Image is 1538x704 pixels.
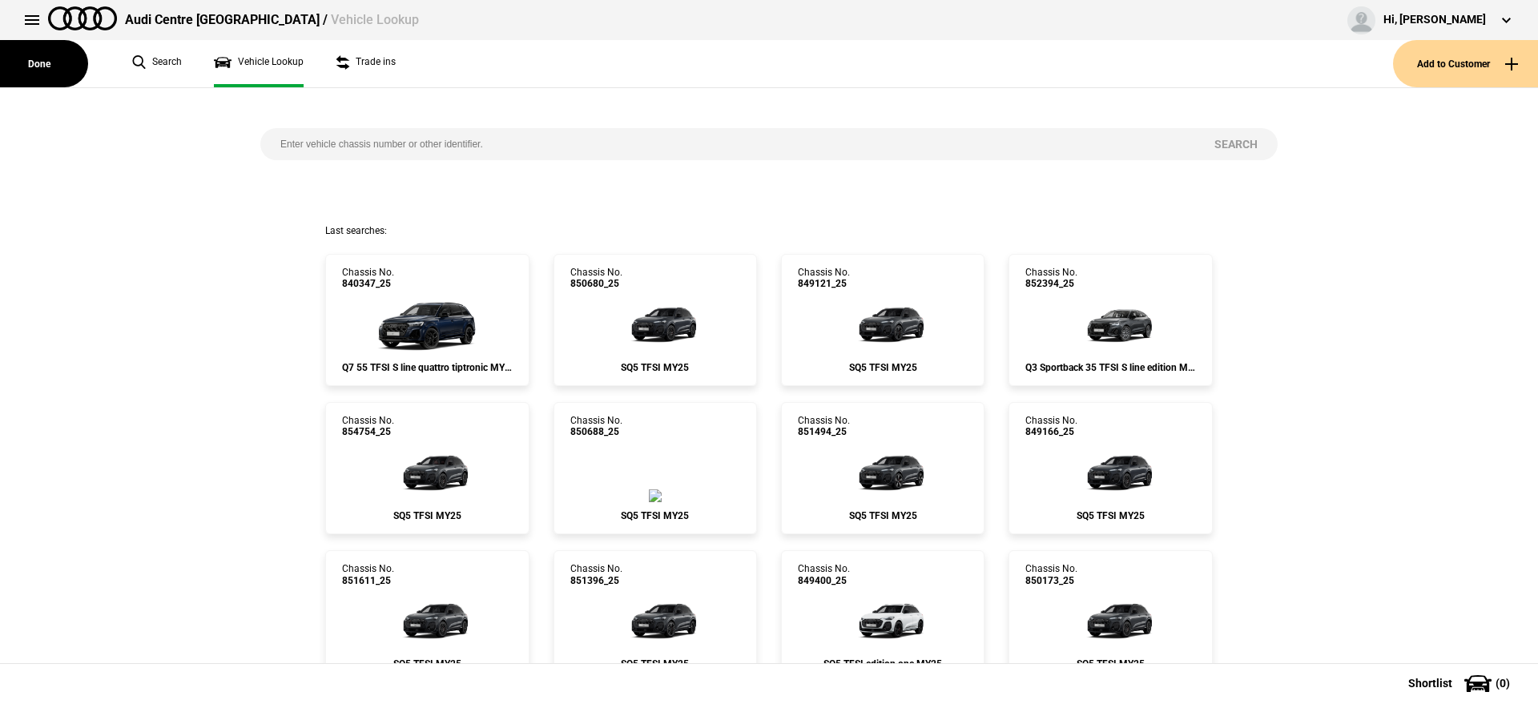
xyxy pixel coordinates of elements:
[1025,415,1077,438] div: Chassis No.
[798,267,850,290] div: Chassis No.
[1063,586,1159,650] img: Audi_GUBS5Y_25S_GX_6Y6Y_PAH_5MK_WA2_6FJ_PQ7_53A_PYH_PWO_(Nadin:_53A_5MK_6FJ_C56_PAH_PQ7_PWO_PYH_W...
[342,510,512,521] div: SQ5 TFSI MY25
[1025,658,1195,670] div: SQ5 TFSI MY25
[798,415,850,438] div: Chassis No.
[1025,362,1195,373] div: Q3 Sportback 35 TFSI S line edition MY25
[798,658,968,670] div: SQ5 TFSI edition one MY25
[370,290,484,354] img: Audi_4MQCX2_25_EI_D6D6_F71_MP_PAH_(Nadin:_6FJ_C90_F71_PAH_S2S_S37_S9S)_ext.png
[1384,663,1538,703] button: Shortlist(0)
[835,438,931,502] img: Audi_GUBS5Y_25S_GX_6Y6Y_PAH_2MB_5MK_WA2_3Y4_6FJ_3CX_PQ7_PYH_PWO_56T_(Nadin:_2MB_3CX_3Y4_56T_5MK_6...
[1063,438,1159,502] img: Audi_GUBS5Y_25S_GX_N7N7_PAH_2MB_5MK_WA2_6FJ_PQ7_53A_PYH_PWO_Y4T_(Nadin:_2MB_53A_5MK_6FJ_C56_PAH_P...
[214,40,304,87] a: Vehicle Lookup
[570,563,622,586] div: Chassis No.
[835,586,931,650] img: Audi_GUBS5Y_25LE_GX_2Y2Y_PAH_6FJ_(Nadin:_6FJ_C56_PAH_S9S)_ext.png
[379,586,475,650] img: Audi_GUBS5Y_25S_GX_6Y6Y_PAH_5MK_WA2_6FJ_PQ7_53A_PYH_PWO_(Nadin:_53A_5MK_6FJ_C56_PAH_PQ7_PWO_PYH_W...
[125,11,419,29] div: Audi Centre [GEOGRAPHIC_DATA] /
[798,426,850,437] span: 851494_25
[607,290,703,354] img: Audi_GUBS5Y_25S_GX_N7N7_PAH_2MB_5MK_WA2_3Y4_6FJ_PQ7_53A_PYH_PWO_Y4T_(Nadin:_2MB_3Y4_53A_5MK_6FJ_C...
[260,128,1194,160] input: Enter vehicle chassis number or other identifier.
[379,438,475,502] img: Audi_GUBS5Y_25S_OR_6Y6Y_PAH_WA2_6FJ_PQ7_53A_PYH_PWV_(Nadin:_53A_6FJ_C57_PAH_PQ7_PWV_PYH_WA2)_ext.png
[1025,563,1077,586] div: Chassis No.
[342,426,394,437] span: 854754_25
[798,563,850,586] div: Chassis No.
[342,658,512,670] div: SQ5 TFSI MY25
[342,415,394,438] div: Chassis No.
[570,267,622,290] div: Chassis No.
[570,575,622,586] span: 851396_25
[798,362,968,373] div: SQ5 TFSI MY25
[1025,510,1195,521] div: SQ5 TFSI MY25
[570,510,740,521] div: SQ5 TFSI MY25
[798,575,850,586] span: 849400_25
[1025,426,1077,437] span: 849166_25
[570,278,622,289] span: 850680_25
[1063,290,1159,354] img: Audi_F3NCCX_25LE_FZ_6Y6Y_QQ2_6FJ_V72_WN8_X8C_(Nadin:_6FJ_C62_QQ2_V72_WN8)_ext.png
[336,40,396,87] a: Trade ins
[342,563,394,586] div: Chassis No.
[835,290,931,354] img: Audi_GUBS5Y_25S_GX_6Y6Y_PAH_5MK_WA2_6FJ_PQ7_PYH_PWO_53D_(Nadin:_53D_5MK_6FJ_C56_PAH_PQ7_PWO_PYH_S...
[1194,128,1278,160] button: Search
[1383,12,1486,28] div: Hi, [PERSON_NAME]
[607,586,703,650] img: Audi_GUBS5Y_25S_GX_6Y6Y_PAH_WA2_6FJ_PQ7_PYH_PWO_53D_(Nadin:_53D_6FJ_C56_PAH_PQ7_PWO_PYH_WA2)_ext.png
[342,575,394,586] span: 851611_25
[1025,267,1077,290] div: Chassis No.
[325,225,387,236] span: Last searches:
[1393,40,1538,87] button: Add to Customer
[798,278,850,289] span: 849121_25
[570,426,622,437] span: 850688_25
[342,278,394,289] span: 840347_25
[570,658,740,670] div: SQ5 TFSI MY25
[48,6,117,30] img: audi.png
[331,12,419,27] span: Vehicle Lookup
[649,489,662,502] img: Audi_GUBS5Y_25S_GX_6Y6Y_PAH_5MK_WA2_6FJ_53A_PYH_PWO_2MB_(Nadin:_2MB_53A_5MK_6FJ_C56_PAH_PWO_PYH_W...
[570,415,622,438] div: Chassis No.
[570,362,740,373] div: SQ5 TFSI MY25
[342,267,394,290] div: Chassis No.
[1408,678,1452,689] span: Shortlist
[132,40,182,87] a: Search
[342,362,512,373] div: Q7 55 TFSI S line quattro tiptronic MY25
[1025,575,1077,586] span: 850173_25
[798,510,968,521] div: SQ5 TFSI MY25
[1496,678,1510,689] span: ( 0 )
[1025,278,1077,289] span: 852394_25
